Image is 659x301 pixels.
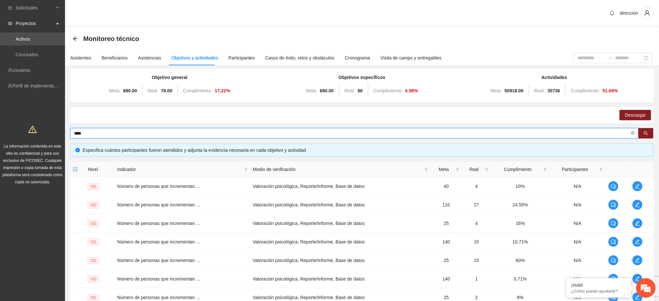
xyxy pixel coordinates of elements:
td: 140 [431,270,462,288]
strong: Objetivos específicos [339,75,386,80]
span: edit [633,295,642,300]
div: Minimizar ventana de chat en vivo [107,3,122,19]
button: edit [632,200,643,210]
strong: 86 [358,88,363,93]
span: Solicitudes [16,1,54,14]
th: Indicador [115,162,250,177]
span: Cumplimiento: [374,88,402,93]
a: Activos [16,36,30,42]
span: Real [465,166,484,173]
div: Beneficiarios [102,54,128,61]
strong: 51.69 % [603,88,618,93]
button: edit [632,218,643,229]
span: arrow-left [73,36,78,41]
th: Cumplimiento [491,162,550,177]
div: Casos de éxito, retos y obstáculos [265,54,335,61]
p: ¿Cómo puedo ayudarte? [571,289,626,294]
td: N/A [550,233,606,251]
button: search [639,128,653,138]
span: Número de personas que incrementan ... [117,184,200,189]
span: Meta [433,166,455,173]
td: 1 [462,270,491,288]
td: N/A [550,270,606,288]
td: 10.71% [491,233,550,251]
span: edit [633,276,642,281]
span: OG [88,276,99,283]
td: 24.55% [491,196,550,214]
strong: 17.22 % [215,88,231,93]
span: Número de personas que incrementan ... [117,202,200,207]
strong: 680.00 [123,88,137,93]
span: Real: [345,88,355,93]
td: N/A [550,251,606,270]
button: comment [608,200,619,210]
span: Meta: [306,88,317,93]
strong: Objetivo general [152,75,188,80]
button: comment [608,274,619,284]
button: comment [608,255,619,266]
div: Asistencias [138,54,161,61]
span: OG [88,239,99,246]
td: Valoración psicológica, Reporte/Informe, Base de datos [250,196,431,214]
td: 0.71% [491,270,550,288]
strong: 6.98 % [405,88,418,93]
div: ¡Hola! [571,282,626,288]
textarea: Escriba su mensaje y pulse “Intro” [3,177,124,200]
span: to [608,55,613,60]
span: search [644,131,648,136]
span: warning [28,125,37,134]
button: edit [632,237,643,247]
button: Descargar [620,110,651,120]
td: N/A [550,214,606,233]
strong: 680.00 [320,88,334,93]
button: edit [632,274,643,284]
span: edit [633,184,642,189]
span: Número de personas que incrementan ... [117,276,200,281]
div: Participantes [229,54,255,61]
td: 15 [462,233,491,251]
span: Monitoreo técnico [83,33,139,44]
span: Medio de verificación [253,166,424,173]
div: Especifica cuántos participantes fueron atendidos y adjunta la evidencia necesaria en cada objeti... [83,147,649,154]
td: 10% [491,177,550,196]
td: 25 [431,214,462,233]
span: Descargar [625,111,646,119]
span: Cumplimiento: [571,88,600,93]
span: OG [88,220,99,227]
span: close-circle [631,131,635,135]
td: 140 [431,233,462,251]
span: check-square [73,167,77,172]
div: Back [73,36,78,42]
span: info-circle [75,148,80,152]
div: Objetivos y actividades [172,54,218,61]
span: swap-right [608,55,613,60]
td: 25 [431,251,462,270]
span: edit [633,239,642,244]
span: Número de personas que incrementan ... [117,221,200,226]
th: Real [462,162,491,177]
strong: 50918.00 [505,88,523,93]
span: Participantes [552,166,599,173]
button: comment [608,218,619,229]
span: Proyectos [16,17,54,30]
span: Número de personas que incrementan ... [117,295,200,300]
td: 60% [491,251,550,270]
span: Número de personas que incrementan ... [117,258,200,263]
span: Cumplimiento: [183,88,212,93]
button: bell [607,8,617,18]
span: inbox [8,6,12,10]
span: user [641,10,653,16]
th: Medio de verificación [250,162,431,177]
th: Nivel [85,162,114,177]
span: Real: [148,88,158,93]
td: Valoración psicológica, Reporte/Informe, Base de datos [250,251,431,270]
span: La información contenida en este sitio es confidencial y para uso exclusivo de FICOSEC. Cualquier... [3,144,63,184]
span: Indicador [117,166,243,173]
button: edit [632,255,643,266]
td: Valoración psicológica, Reporte/Informe, Base de datos [250,214,431,233]
button: edit [632,181,643,191]
td: Valoración psicológica, Reporte/Informe, Base de datos [250,177,431,196]
span: bell [607,10,617,16]
td: 110 [431,196,462,214]
td: Valoración psicológica, Reporte/Informe, Base de datos [250,270,431,288]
